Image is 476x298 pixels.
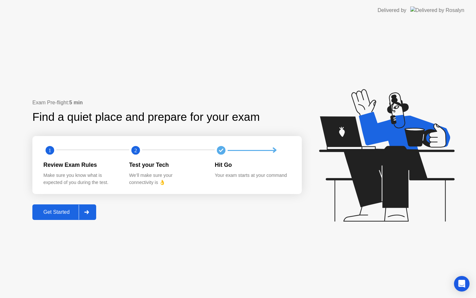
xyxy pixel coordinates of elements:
[32,109,261,126] div: Find a quiet place and prepare for your exam
[43,172,119,186] div: Make sure you know what is expected of you during the test.
[378,6,406,14] div: Delivered by
[32,99,302,107] div: Exam Pre-flight:
[34,209,79,215] div: Get Started
[410,6,464,14] img: Delivered by Rosalyn
[32,204,96,220] button: Get Started
[215,161,290,169] div: Hit Go
[49,147,51,154] text: 1
[69,100,83,105] b: 5 min
[129,161,205,169] div: Test your Tech
[454,276,470,292] div: Open Intercom Messenger
[215,172,290,179] div: Your exam starts at your command
[43,161,119,169] div: Review Exam Rules
[129,172,205,186] div: We’ll make sure your connectivity is 👌
[134,147,137,154] text: 2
